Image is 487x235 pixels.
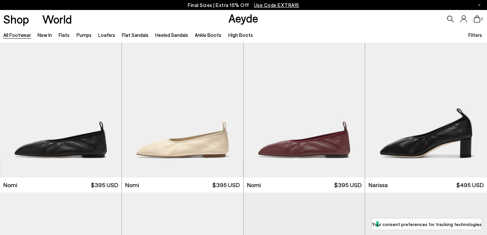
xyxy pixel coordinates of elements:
[195,32,221,38] a: Ankle Boots
[125,181,139,189] span: Nomi
[468,32,482,38] span: Filters
[38,32,52,38] a: New In
[122,25,243,177] img: Nomi Ruched Flats
[228,32,253,38] a: High Boots
[155,32,188,38] a: Heeled Sandals
[368,181,388,189] span: Narissa
[3,181,17,189] span: Nomi
[3,13,29,25] a: Shop
[3,32,31,38] a: All Footwear
[480,17,484,21] span: 0
[122,32,148,38] a: Flat Sandals
[212,181,240,189] span: $395 USD
[372,221,482,228] label: Your consent preferences for tracking technologies
[247,181,261,189] span: Nomi
[244,177,365,192] a: Nomi $395 USD
[456,181,484,189] span: $495 USD
[188,1,299,9] p: Final Sizes | Extra 15% Off
[365,177,487,192] a: Narissa $495 USD
[42,13,72,25] a: World
[98,32,115,38] a: Loafers
[372,218,482,230] button: Your consent preferences for tracking technologies
[474,15,480,23] a: 0
[122,177,243,192] a: Nomi $395 USD
[254,2,299,8] span: Navigate to /collections/ss25-final-sizes
[228,11,258,25] a: Aeyde
[365,25,487,177] img: Narissa Ruched Pumps
[334,181,362,189] span: $395 USD
[244,25,365,177] img: Nomi Ruched Flats
[59,32,70,38] a: Flats
[91,181,118,189] span: $395 USD
[77,32,92,38] a: Pumps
